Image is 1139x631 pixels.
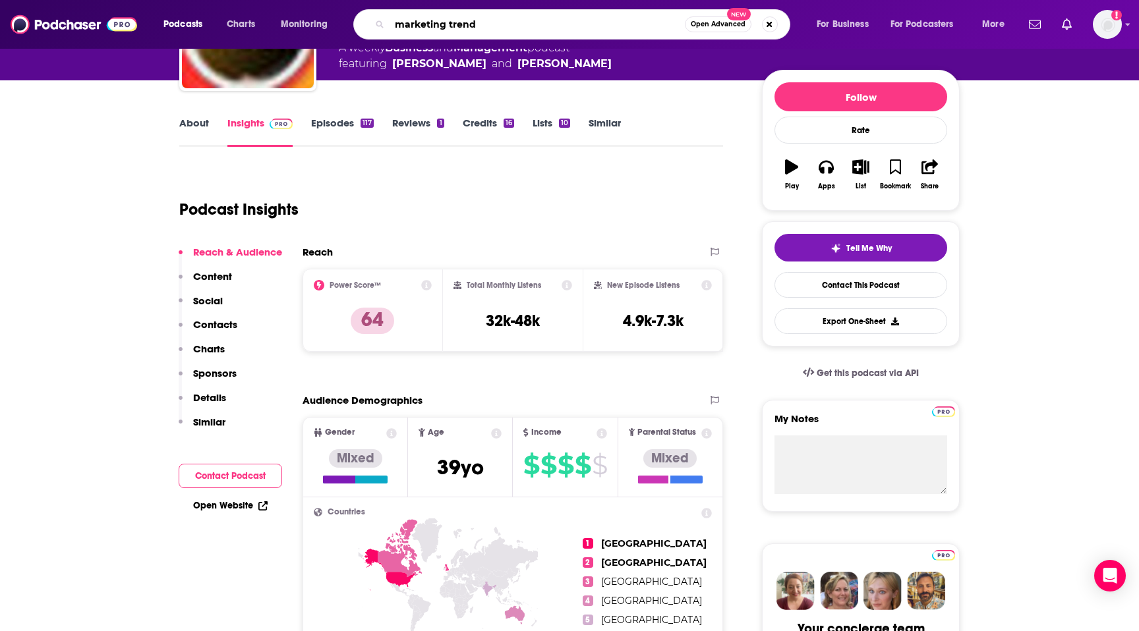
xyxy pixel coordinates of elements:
[492,56,512,72] span: and
[932,550,955,561] img: Podchaser Pro
[437,454,484,480] span: 39 yo
[11,12,137,37] img: Podchaser - Follow, Share and Rate Podcasts
[437,119,444,128] div: 1
[504,119,514,128] div: 16
[325,428,355,437] span: Gender
[1057,13,1077,36] a: Show notifications dropdown
[1024,13,1046,36] a: Show notifications dropdown
[339,56,612,72] span: featuring
[685,16,751,32] button: Open AdvancedNew
[932,548,955,561] a: Pro website
[193,367,237,379] p: Sponsors
[809,151,843,198] button: Apps
[193,246,282,258] p: Reach & Audience
[311,117,374,147] a: Episodes117
[179,416,225,440] button: Similar
[623,311,684,331] h3: 4.9k-7.3k
[774,82,947,111] button: Follow
[589,117,621,147] a: Similar
[227,15,255,34] span: Charts
[179,117,209,147] a: About
[433,41,453,54] span: and
[774,234,947,261] button: tell me why sparkleTell Me Why
[932,404,955,417] a: Pro website
[774,412,947,435] label: My Notes
[366,9,803,40] div: Search podcasts, credits, & more...
[179,318,237,343] button: Contacts
[727,8,751,20] span: New
[453,41,527,54] a: Management
[637,428,696,437] span: Parental Status
[592,454,607,476] span: $
[880,182,911,190] div: Bookmark
[193,318,237,331] p: Contacts
[882,14,973,35] button: open menu
[817,368,919,379] span: Get this podcast via API
[583,576,593,587] span: 3
[523,454,539,476] span: $
[907,572,945,610] img: Jon Profile
[179,270,232,294] button: Content
[776,572,815,610] img: Sydney Profile
[390,14,685,35] input: Search podcasts, credits, & more...
[392,117,444,147] a: Reviews1
[193,343,225,355] p: Charts
[601,576,702,588] span: [GEOGRAPHIC_DATA]
[361,119,374,128] div: 117
[179,391,226,416] button: Details
[328,508,365,516] span: Countries
[517,56,612,72] a: Christopher S. Penn
[820,572,858,610] img: Barbara Profile
[774,151,809,198] button: Play
[785,182,799,190] div: Play
[921,182,939,190] div: Share
[463,117,514,147] a: Credits16
[392,56,486,72] a: John J. Wall
[643,449,697,468] div: Mixed
[774,117,947,144] div: Rate
[179,294,223,319] button: Social
[792,357,929,389] a: Get this podcast via API
[193,416,225,428] p: Similar
[154,14,219,35] button: open menu
[467,281,541,290] h2: Total Monthly Listens
[329,449,382,468] div: Mixed
[303,394,423,406] h2: Audience Demographics
[575,454,591,476] span: $
[601,614,702,626] span: [GEOGRAPHIC_DATA]
[281,15,328,34] span: Monitoring
[179,464,282,488] button: Contact Podcast
[218,14,263,35] a: Charts
[1093,10,1122,39] span: Logged in as carolinejames
[428,428,444,437] span: Age
[817,15,869,34] span: For Business
[179,200,299,219] h1: Podcast Insights
[583,615,593,625] span: 5
[559,119,570,128] div: 10
[846,243,892,254] span: Tell Me Why
[272,14,345,35] button: open menu
[179,343,225,367] button: Charts
[193,294,223,307] p: Social
[932,406,955,417] img: Podchaser Pro
[601,595,702,607] span: [GEOGRAPHIC_DATA]
[163,15,202,34] span: Podcasts
[193,500,268,511] a: Open Website
[973,14,1021,35] button: open menu
[856,182,866,190] div: List
[486,311,540,331] h3: 32k-48k
[1093,10,1122,39] button: Show profile menu
[891,15,954,34] span: For Podcasters
[303,246,333,258] h2: Reach
[385,41,433,54] a: Business
[818,182,835,190] div: Apps
[774,308,947,334] button: Export One-Sheet
[330,281,381,290] h2: Power Score™
[193,391,226,404] p: Details
[179,246,282,270] button: Reach & Audience
[558,454,573,476] span: $
[351,308,394,334] p: 64
[607,281,680,290] h2: New Episode Listens
[774,272,947,298] a: Contact This Podcast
